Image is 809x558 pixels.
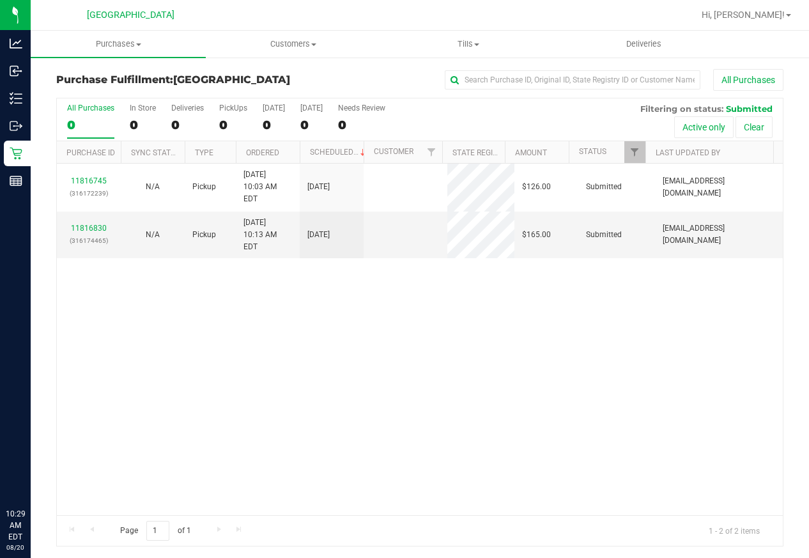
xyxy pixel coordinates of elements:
[6,508,25,543] p: 10:29 AM EDT
[10,174,22,187] inline-svg: Reports
[206,31,381,58] a: Customers
[300,118,323,132] div: 0
[374,147,413,156] a: Customer
[10,65,22,77] inline-svg: Inbound
[656,148,720,157] a: Last Updated By
[515,148,547,157] a: Amount
[338,104,385,112] div: Needs Review
[421,141,442,163] a: Filter
[452,148,520,157] a: State Registry ID
[31,31,206,58] a: Purchases
[31,38,206,50] span: Purchases
[624,141,645,163] a: Filter
[263,118,285,132] div: 0
[663,222,775,247] span: [EMAIL_ADDRESS][DOMAIN_NAME]
[579,147,606,156] a: Status
[65,187,113,199] p: (316172239)
[173,74,290,86] span: [GEOGRAPHIC_DATA]
[307,229,330,241] span: [DATE]
[663,175,775,199] span: [EMAIL_ADDRESS][DOMAIN_NAME]
[640,104,723,114] span: Filtering on status:
[171,118,204,132] div: 0
[381,38,555,50] span: Tills
[10,92,22,105] inline-svg: Inventory
[586,181,622,193] span: Submitted
[130,118,156,132] div: 0
[674,116,734,138] button: Active only
[702,10,785,20] span: Hi, [PERSON_NAME]!
[243,169,292,206] span: [DATE] 10:03 AM EDT
[87,10,174,20] span: [GEOGRAPHIC_DATA]
[195,148,213,157] a: Type
[67,118,114,132] div: 0
[586,229,622,241] span: Submitted
[10,120,22,132] inline-svg: Outbound
[65,235,113,247] p: (316174465)
[6,543,25,552] p: 08/20
[56,74,298,86] h3: Purchase Fulfillment:
[10,37,22,50] inline-svg: Analytics
[67,104,114,112] div: All Purchases
[310,148,368,157] a: Scheduled
[171,104,204,112] div: Deliveries
[307,181,330,193] span: [DATE]
[219,118,247,132] div: 0
[109,521,201,541] span: Page of 1
[263,104,285,112] div: [DATE]
[445,70,700,89] input: Search Purchase ID, Original ID, State Registry ID or Customer Name...
[192,229,216,241] span: Pickup
[206,38,380,50] span: Customers
[609,38,679,50] span: Deliveries
[71,224,107,233] a: 11816830
[10,147,22,160] inline-svg: Retail
[243,217,292,254] span: [DATE] 10:13 AM EDT
[146,230,160,239] span: Not Applicable
[146,182,160,191] span: Not Applicable
[522,181,551,193] span: $126.00
[381,31,556,58] a: Tills
[13,456,51,494] iframe: Resource center
[146,229,160,241] button: N/A
[522,229,551,241] span: $165.00
[726,104,773,114] span: Submitted
[338,118,385,132] div: 0
[71,176,107,185] a: 11816745
[698,521,770,540] span: 1 - 2 of 2 items
[146,521,169,541] input: 1
[736,116,773,138] button: Clear
[192,181,216,193] span: Pickup
[556,31,731,58] a: Deliveries
[219,104,247,112] div: PickUps
[246,148,279,157] a: Ordered
[66,148,115,157] a: Purchase ID
[146,181,160,193] button: N/A
[300,104,323,112] div: [DATE]
[131,148,180,157] a: Sync Status
[713,69,783,91] button: All Purchases
[130,104,156,112] div: In Store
